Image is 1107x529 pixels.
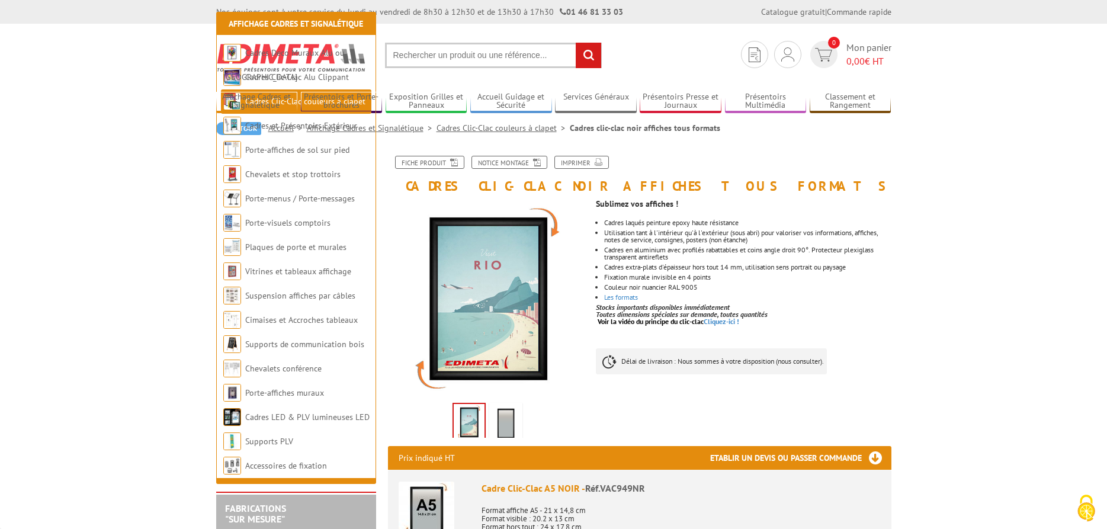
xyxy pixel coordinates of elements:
[846,55,865,67] span: 0,00
[223,262,241,280] img: Vitrines et tableaux affichage
[604,293,638,302] a: Les formats
[223,311,241,329] img: Cimaises et Accroches tableaux
[245,290,355,301] a: Suspension affiches par câbles
[761,6,891,18] div: |
[395,156,464,169] a: Fiche produit
[223,287,241,304] img: Suspension affiches par câbles
[223,360,241,377] img: Chevalets conférence
[225,502,286,525] a: FABRICATIONS"Sur Mesure"
[223,432,241,450] img: Supports PLV
[223,457,241,475] img: Accessoires de fixation
[725,92,807,111] a: Présentoirs Multimédia
[1071,493,1101,523] img: Cookies (fenêtre modale)
[570,122,720,134] li: Cadres clic-clac noir affiches tous formats
[245,193,355,204] a: Porte-menus / Porte-messages
[223,335,241,353] img: Supports de communication bois
[245,339,364,350] a: Supports de communication bois
[470,92,552,111] a: Accueil Guidage et Sécurité
[555,92,637,111] a: Services Généraux
[216,6,623,18] div: Nos équipes sont à votre service du lundi au vendredi de 8h30 à 12h30 et de 13h30 à 17h30
[386,92,467,111] a: Exposition Grilles et Panneaux
[245,217,331,228] a: Porte-visuels comptoirs
[576,43,601,68] input: rechercher
[846,41,891,68] span: Mon panier
[585,482,645,494] span: Réf.VAC949NR
[229,18,363,29] a: Affichage Cadres et Signalétique
[815,48,832,62] img: devis rapide
[245,169,341,179] a: Chevalets et stop trottoirs
[223,141,241,159] img: Porte-affiches de sol sur pied
[596,348,827,374] p: Délai de livraison : Nous sommes à votre disposition (nous consulter).
[223,44,241,62] img: Cadres Deco Muraux Alu ou Bois
[437,123,570,133] a: Cadres Clic-Clac couleurs à clapet
[245,412,370,422] a: Cadres LED & PLV lumineuses LED
[245,242,346,252] a: Plaques de porte et murales
[604,274,891,281] li: Fixation murale invisible en 4 points
[471,156,547,169] a: Notice Montage
[761,7,825,17] a: Catalogue gratuit
[640,92,721,111] a: Présentoirs Presse et Journaux
[223,47,345,82] a: Cadres Deco Muraux Alu ou [GEOGRAPHIC_DATA]
[245,363,322,374] a: Chevalets conférence
[454,404,484,441] img: cadres_aluminium_clic_clac_vac949nr.jpg
[223,190,241,207] img: Porte-menus / Porte-messages
[781,47,794,62] img: devis rapide
[710,446,891,470] h3: Etablir un devis ou passer commande
[245,460,327,471] a: Accessoires de fixation
[749,47,761,62] img: devis rapide
[598,317,704,326] span: Voir la vidéo du principe du clic-clac
[388,199,588,399] img: cadres_aluminium_clic_clac_vac949nr.jpg
[216,92,298,111] a: Affichage Cadres et Signalétique
[1066,489,1107,529] button: Cookies (fenêtre modale)
[604,219,891,226] li: Cadres laqués peinture epoxy haute résistance
[223,238,241,256] img: Plaques de porte et murales
[846,54,891,68] span: € HT
[245,266,351,277] a: Vitrines et tableaux affichage
[245,145,349,155] a: Porte-affiches de sol sur pied
[492,405,520,442] img: cadre_noir_vide.jpg
[810,92,891,111] a: Classement et Rangement
[604,264,891,271] li: Cadres extra-plats d'épaisseur hors tout 14 mm, utilisation sens portrait ou paysage
[223,165,241,183] img: Chevalets et stop trottoirs
[560,7,623,17] strong: 01 46 81 33 03
[596,200,891,207] p: Sublimez vos affiches !
[554,156,609,169] a: Imprimer
[399,446,455,470] p: Prix indiqué HT
[828,37,840,49] span: 0
[604,284,891,291] li: Couleur noir nuancier RAL 9005
[223,384,241,402] img: Porte-affiches muraux
[604,246,891,261] li: Cadres en aluminium avec profilés rabattables et coins angle droit 90°. Protecteur plexiglass tra...
[596,303,730,312] em: Stocks importants disponibles immédiatement
[482,482,881,495] div: Cadre Clic-Clac A5 NOIR -
[245,72,349,82] a: Cadres Clic-Clac Alu Clippant
[223,408,241,426] img: Cadres LED & PLV lumineuses LED
[598,317,739,326] a: Voir la vidéo du principe du clic-clacCliquez-ici !
[245,120,357,131] a: Cadres et Présentoirs Extérieur
[807,41,891,68] a: devis rapide 0 Mon panier 0,00€ HT
[596,310,768,319] em: Toutes dimensions spéciales sur demande, toutes quantités
[245,315,358,325] a: Cimaises et Accroches tableaux
[604,229,891,243] li: Utilisation tant à l'intérieur qu'à l'extérieur (sous abri) pour valoriser vos informations, affi...
[245,387,324,398] a: Porte-affiches muraux
[223,117,241,134] img: Cadres et Présentoirs Extérieur
[245,436,293,447] a: Supports PLV
[385,43,602,68] input: Rechercher un produit ou une référence...
[223,214,241,232] img: Porte-visuels comptoirs
[301,92,383,111] a: Présentoirs et Porte-brochures
[827,7,891,17] a: Commande rapide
